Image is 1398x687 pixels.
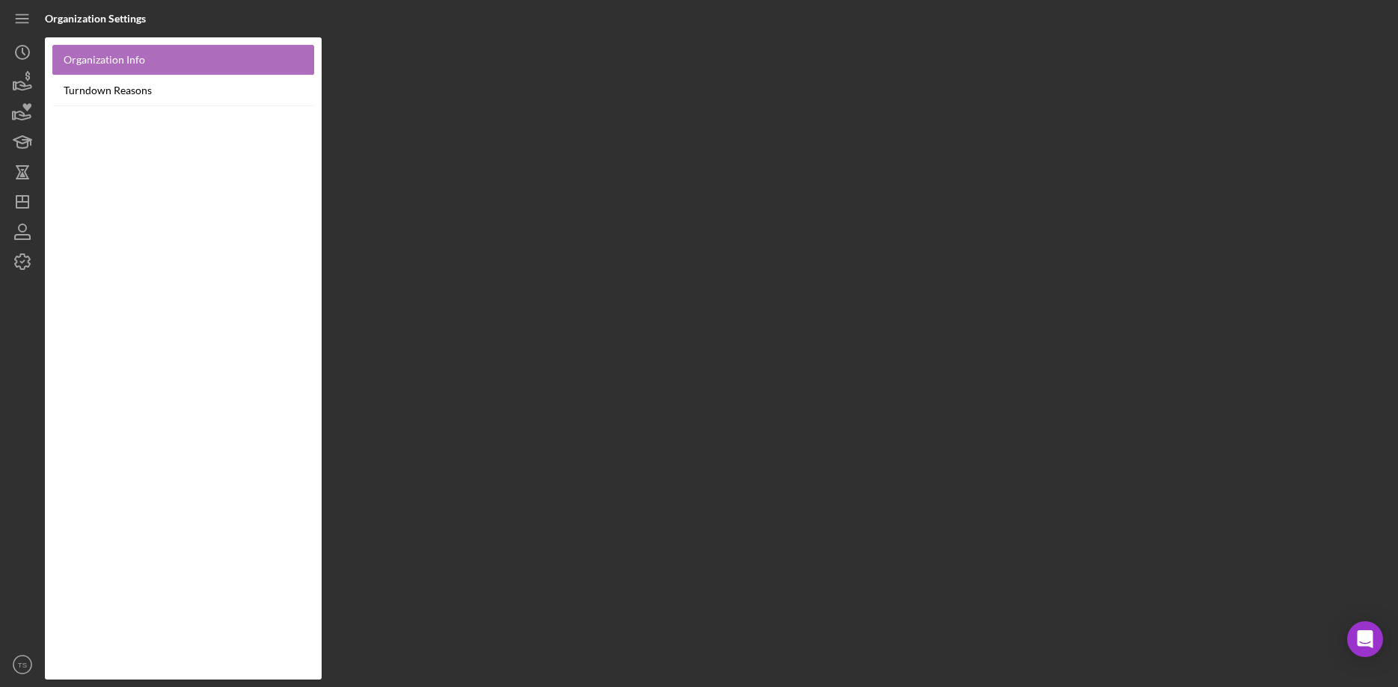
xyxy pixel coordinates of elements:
[1347,621,1383,657] div: Open Intercom Messenger
[52,45,314,76] a: Organization Info
[18,661,27,669] text: TS
[45,13,146,25] b: Organization Settings
[52,76,314,106] a: Turndown Reasons
[7,650,37,680] button: TS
